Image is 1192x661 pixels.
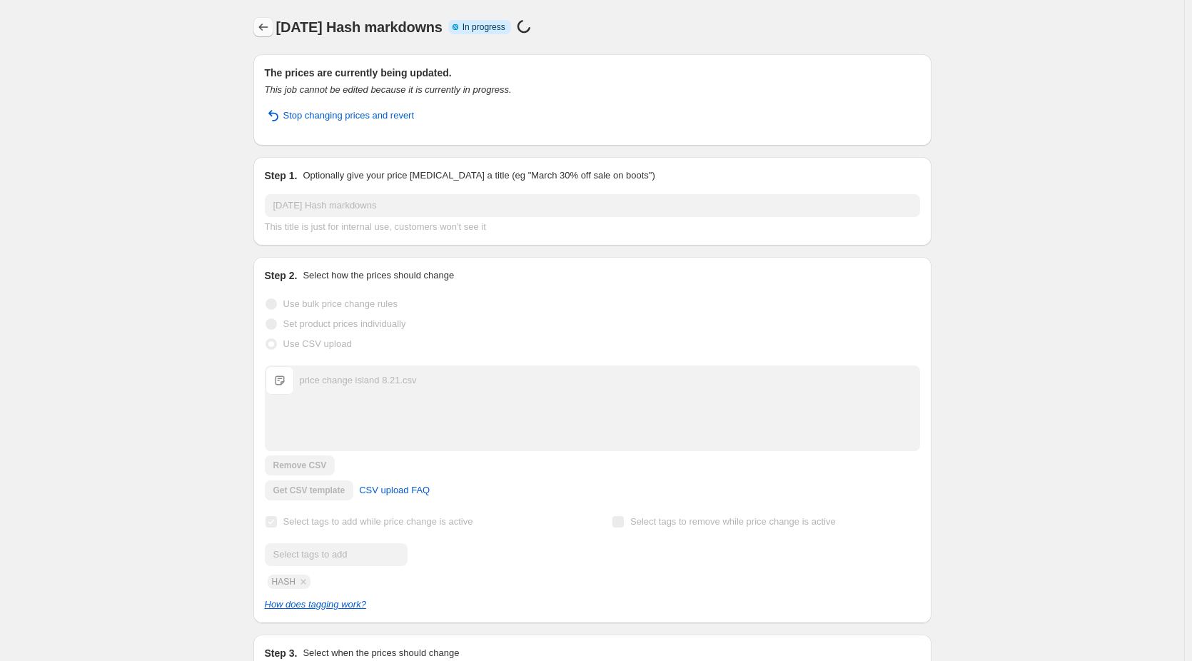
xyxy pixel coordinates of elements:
[265,66,920,80] h2: The prices are currently being updated.
[303,268,454,283] p: Select how the prices should change
[276,19,443,35] span: [DATE] Hash markdowns
[303,168,655,183] p: Optionally give your price [MEDICAL_DATA] a title (eg "March 30% off sale on boots")
[283,516,473,527] span: Select tags to add while price change is active
[303,646,459,660] p: Select when the prices should change
[256,104,423,127] button: Stop changing prices and revert
[283,338,352,349] span: Use CSV upload
[630,516,836,527] span: Select tags to remove while price change is active
[265,194,920,217] input: 30% off holiday sale
[253,17,273,37] button: Price change jobs
[283,318,406,329] span: Set product prices individually
[265,84,512,95] i: This job cannot be edited because it is currently in progress.
[359,483,430,498] span: CSV upload FAQ
[265,599,366,610] a: How does tagging work?
[265,543,408,566] input: Select tags to add
[265,646,298,660] h2: Step 3.
[265,221,486,232] span: This title is just for internal use, customers won't see it
[265,268,298,283] h2: Step 2.
[265,168,298,183] h2: Step 1.
[283,109,415,123] span: Stop changing prices and revert
[463,21,505,33] span: In progress
[283,298,398,309] span: Use bulk price change rules
[300,373,417,388] div: price change island 8.21.csv
[350,479,438,502] a: CSV upload FAQ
